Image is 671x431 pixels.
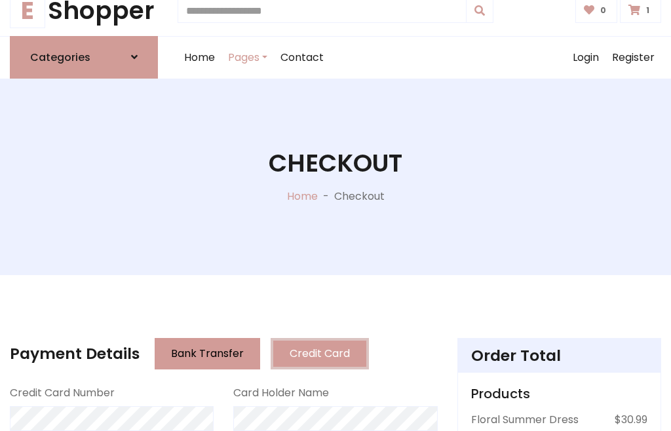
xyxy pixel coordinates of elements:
[30,51,90,64] h6: Categories
[287,189,318,204] a: Home
[221,37,274,79] a: Pages
[10,385,115,401] label: Credit Card Number
[155,338,260,369] button: Bank Transfer
[334,189,385,204] p: Checkout
[318,189,334,204] p: -
[605,37,661,79] a: Register
[615,412,647,428] p: $30.99
[471,386,647,402] h5: Products
[597,5,609,16] span: 0
[178,37,221,79] a: Home
[10,345,140,363] h4: Payment Details
[271,338,369,369] button: Credit Card
[269,149,402,178] h1: Checkout
[471,347,647,365] h4: Order Total
[233,385,329,401] label: Card Holder Name
[566,37,605,79] a: Login
[274,37,330,79] a: Contact
[643,5,653,16] span: 1
[10,36,158,79] a: Categories
[471,412,579,428] p: Floral Summer Dress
